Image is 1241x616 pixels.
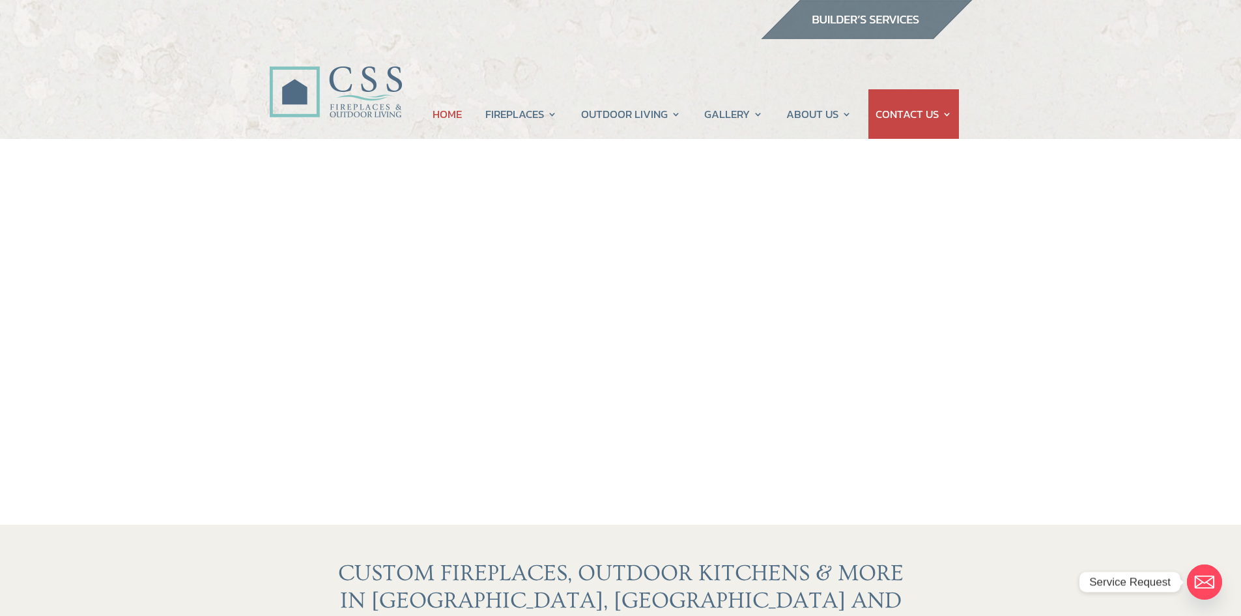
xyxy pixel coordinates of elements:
[581,89,681,139] a: OUTDOOR LIVING
[704,89,763,139] a: GALLERY
[760,27,973,44] a: builder services construction supply
[433,89,462,139] a: HOME
[485,89,557,139] a: FIREPLACES
[876,89,952,139] a: CONTACT US
[786,89,851,139] a: ABOUT US
[1187,565,1222,600] a: Email
[269,30,402,125] img: CSS Fireplaces & Outdoor Living (Formerly Construction Solutions & Supply)- Jacksonville Ormond B...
